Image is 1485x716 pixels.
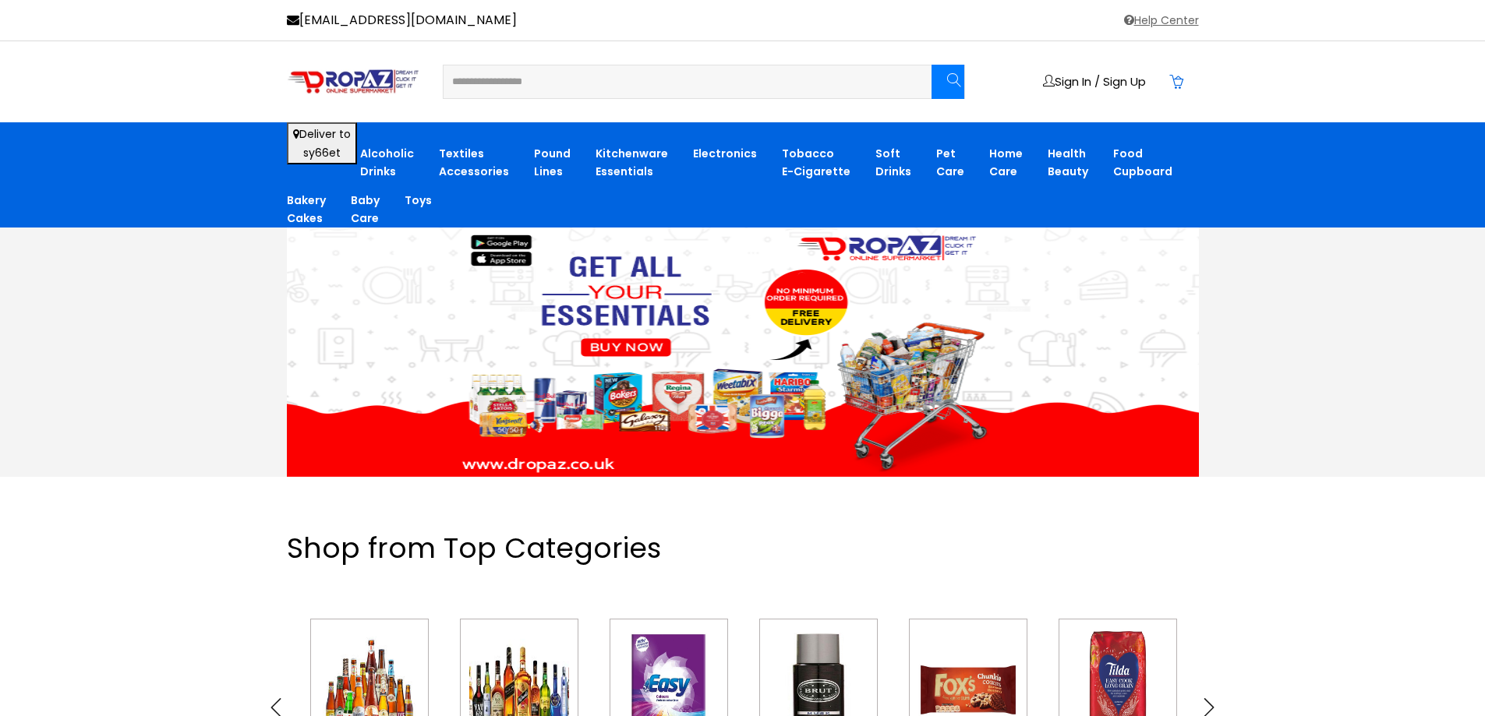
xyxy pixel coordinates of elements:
a: TextilesAccessories [439,145,509,181]
a: HomeCare [989,145,1023,181]
a: PoundLines [534,145,571,181]
button: Deliver tosy66et [287,122,357,164]
a: AlcoholicDrinks [360,145,414,181]
a: Electronics [693,145,757,163]
a: FoodCupboard [1113,145,1172,181]
a: Toys [405,192,432,210]
a: Sign In / Sign Up [1043,75,1146,87]
a: Help Center [1122,11,1199,30]
a: PetCare [936,145,964,181]
a: HealthBeauty [1048,145,1088,181]
a: TobaccoE-Cigarette [782,145,850,181]
a: BakeryCakes [287,192,326,227]
img: logo [287,69,419,95]
h1: Shop from Top Categories [287,531,661,565]
a: SoftDrinks [875,145,911,181]
a: [EMAIL_ADDRESS][DOMAIN_NAME] [287,11,517,30]
a: BabyCare [351,192,380,227]
a: KitchenwareEssentials [596,145,668,181]
img: 20240509202956939.jpeg [256,227,1199,477]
